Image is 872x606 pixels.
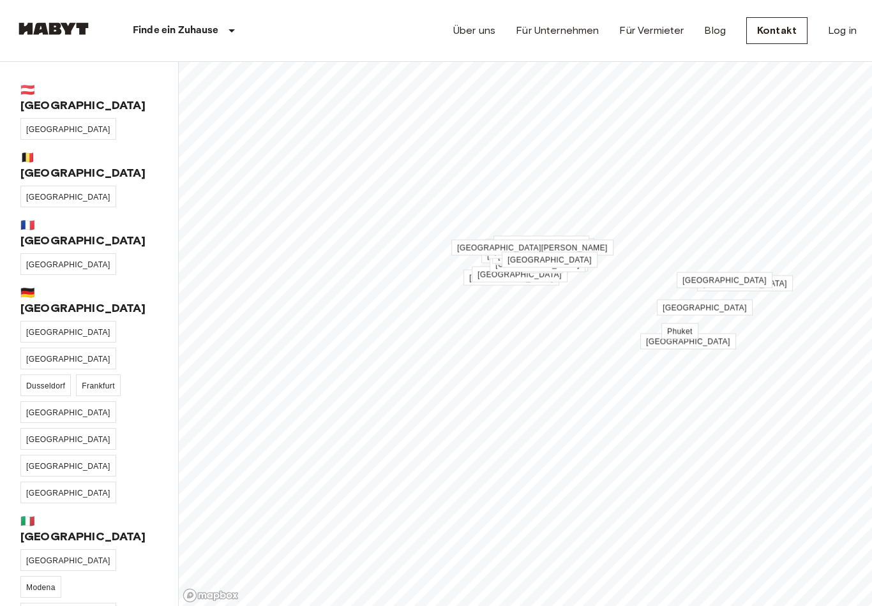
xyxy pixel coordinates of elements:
[485,239,581,255] a: [GEOGRAPHIC_DATA]
[20,455,116,477] a: [GEOGRAPHIC_DATA]
[667,327,693,336] span: Phuket
[82,381,115,390] span: Frankfurt
[20,482,116,503] a: [GEOGRAPHIC_DATA]
[472,267,568,283] a: [GEOGRAPHIC_DATA]
[26,328,110,337] span: [GEOGRAPHIC_DATA]
[697,277,793,291] div: Map marker
[183,588,239,603] a: Mapbox logo
[26,489,110,498] span: [GEOGRAPHIC_DATA]
[657,302,753,315] div: Map marker
[469,274,553,283] span: [GEOGRAPHIC_DATA]
[20,374,71,396] a: Dusseldorf
[646,337,730,346] span: [GEOGRAPHIC_DATA]
[451,242,613,255] div: Map marker
[26,260,110,269] span: [GEOGRAPHIC_DATA]
[682,276,767,285] span: [GEOGRAPHIC_DATA]
[20,285,158,316] span: 🇩🇪 [GEOGRAPHIC_DATA]
[704,23,726,38] a: Blog
[20,253,116,275] a: [GEOGRAPHIC_DATA]
[26,355,110,364] span: [GEOGRAPHIC_DATA]
[453,23,495,38] a: Über uns
[490,258,585,272] div: Map marker
[677,274,772,288] div: Map marker
[502,254,598,267] div: Map marker
[493,236,589,252] a: [GEOGRAPHIC_DATA]
[76,374,121,396] a: Frankfurt
[661,325,698,339] div: Map marker
[477,270,562,279] span: [GEOGRAPHIC_DATA]
[20,118,116,140] a: [GEOGRAPHIC_DATA]
[495,251,591,265] div: Map marker
[457,244,608,253] span: [GEOGRAPHIC_DATA][PERSON_NAME]
[522,260,563,273] div: Map marker
[26,408,110,417] span: [GEOGRAPHIC_DATA]
[26,583,56,592] span: Modena
[481,249,577,263] div: Map marker
[516,23,599,38] a: Für Unternehmen
[20,549,116,571] a: [GEOGRAPHIC_DATA]
[663,304,747,313] span: [GEOGRAPHIC_DATA]
[26,193,110,202] span: [GEOGRAPHIC_DATA]
[20,348,116,369] a: [GEOGRAPHIC_DATA]
[20,401,116,423] a: [GEOGRAPHIC_DATA]
[488,245,584,258] div: Map marker
[657,300,753,316] a: [GEOGRAPHIC_DATA]
[20,150,158,181] span: 🇧🇪 [GEOGRAPHIC_DATA]
[490,256,585,272] a: [GEOGRAPHIC_DATA]
[463,270,559,286] a: [GEOGRAPHIC_DATA]
[26,125,110,134] span: [GEOGRAPHIC_DATA]
[20,186,116,207] a: [GEOGRAPHIC_DATA]
[20,428,116,450] a: [GEOGRAPHIC_DATA]
[15,22,92,35] img: Habyt
[472,269,568,282] div: Map marker
[463,272,559,285] div: Map marker
[619,23,684,38] a: Für Vermieter
[703,279,787,288] span: [GEOGRAPHIC_DATA]
[20,514,158,544] span: 🇮🇹 [GEOGRAPHIC_DATA]
[20,321,116,343] a: [GEOGRAPHIC_DATA]
[677,272,772,288] a: [GEOGRAPHIC_DATA]
[502,252,598,268] a: [GEOGRAPHIC_DATA]
[640,334,736,350] a: [GEOGRAPHIC_DATA]
[26,435,110,444] span: [GEOGRAPHIC_DATA]
[746,17,808,44] a: Kontakt
[20,218,158,248] span: 🇫🇷 [GEOGRAPHIC_DATA]
[133,23,219,38] p: Finde ein Zuhause
[828,23,857,38] a: Log in
[26,381,65,390] span: Dusseldorf
[507,256,592,265] span: [GEOGRAPHIC_DATA]
[26,556,110,565] span: [GEOGRAPHIC_DATA]
[661,323,698,339] a: Phuket
[451,240,613,256] a: [GEOGRAPHIC_DATA][PERSON_NAME]
[492,250,588,263] div: Map marker
[20,576,61,598] a: Modena
[493,238,589,251] div: Map marker
[20,82,158,113] span: 🇦🇹 [GEOGRAPHIC_DATA]
[26,462,110,471] span: [GEOGRAPHIC_DATA]
[640,336,736,349] div: Map marker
